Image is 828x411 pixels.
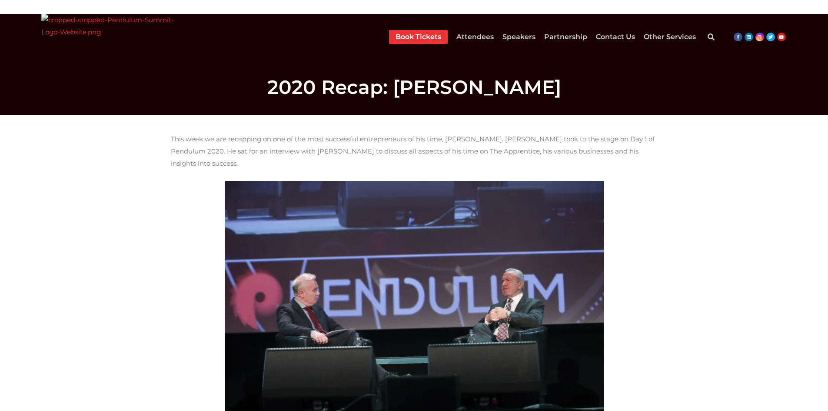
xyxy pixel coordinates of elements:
p: This week we are recapping on one of the most successful entrepreneurs of his time, [PERSON_NAME]... [171,133,658,170]
a: Partnership [544,30,587,44]
a: Attendees [456,30,494,44]
a: Speakers [502,30,535,44]
div: Search [702,28,720,46]
img: cropped-cropped-Pendulum-Summit-Logo-Website.png [41,14,176,60]
a: Other Services [644,30,696,44]
nav: Menu [389,30,696,44]
a: Book Tickets [396,30,441,44]
h1: 2020 Recap: [PERSON_NAME] [171,77,658,97]
a: Contact Us [596,30,635,44]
